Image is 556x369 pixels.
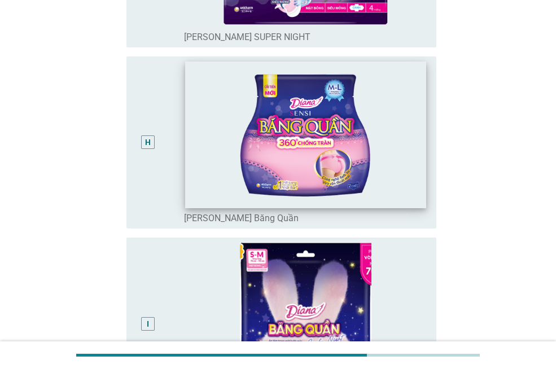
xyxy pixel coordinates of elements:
[147,318,149,330] div: I
[185,61,426,208] img: 864f998b-ff81-4db7-9218-02f5047a584c-image83.png
[184,32,310,43] label: [PERSON_NAME] SUPER NIGHT
[145,137,151,148] div: H
[184,213,299,224] label: [PERSON_NAME] Băng Quần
